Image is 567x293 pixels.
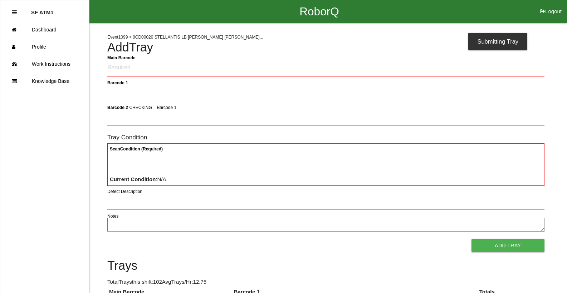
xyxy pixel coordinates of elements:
[107,278,544,286] p: Total Trays this shift: 102 Avg Trays /Hr: 12.75
[107,35,263,40] span: Event 1099 > 0CD00020 STELLANTIS LB [PERSON_NAME] [PERSON_NAME]...
[110,146,163,152] b: Scan Condition (Required)
[107,188,142,195] label: Defect Description
[107,213,118,219] label: Notes
[110,176,156,182] b: Current Condition
[110,176,166,182] span: : N/A
[107,259,544,273] h4: Trays
[107,105,128,110] b: Barcode 2
[12,4,17,21] div: Close
[129,105,176,110] span: CHECKING = Barcode 1
[31,4,54,15] p: SF ATM1
[471,239,544,252] button: Add Tray
[107,41,544,54] h4: Add Tray
[107,55,136,60] b: Main Barcode
[468,33,527,50] div: Submitting Tray
[107,60,544,76] input: Required
[107,134,544,141] h6: Tray Condition
[0,73,89,90] a: Knowledge Base
[0,38,89,55] a: Profile
[107,80,128,85] b: Barcode 1
[0,21,89,38] a: Dashboard
[0,55,89,73] a: Work Instructions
